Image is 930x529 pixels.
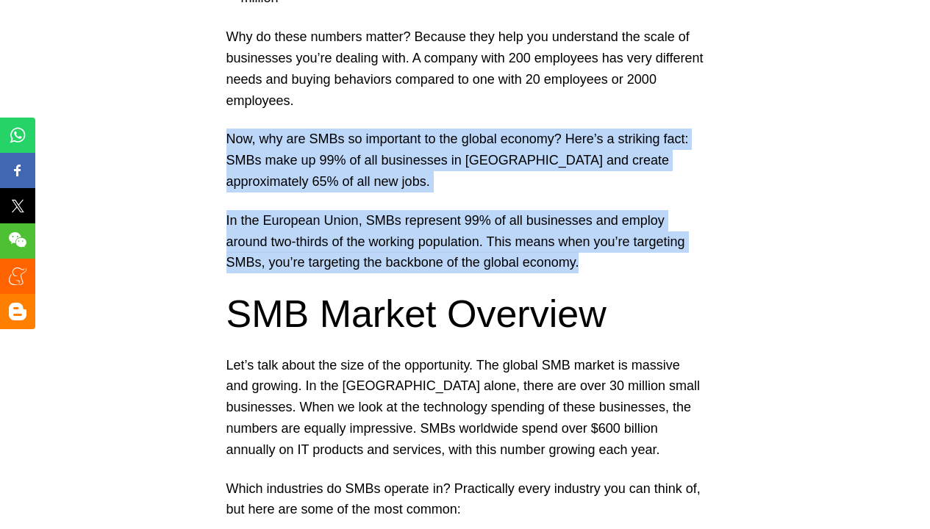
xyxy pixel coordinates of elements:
[226,478,704,521] p: Which industries do SMBs operate in? Practically every industry you can think of, but here are so...
[226,26,704,111] p: Why do these numbers matter? Because they help you understand the scale of businesses you’re deal...
[226,210,704,273] p: In the European Union, SMBs represent 99% of all businesses and employ around two-thirds of the w...
[226,355,704,461] p: Let’s talk about the size of the opportunity. The global SMB market is massive and growing. In th...
[226,129,704,192] p: Now, why are SMBs so important to the global economy? Here’s a striking fact: SMBs make up 99% of...
[226,291,704,337] h2: SMB Market Overview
